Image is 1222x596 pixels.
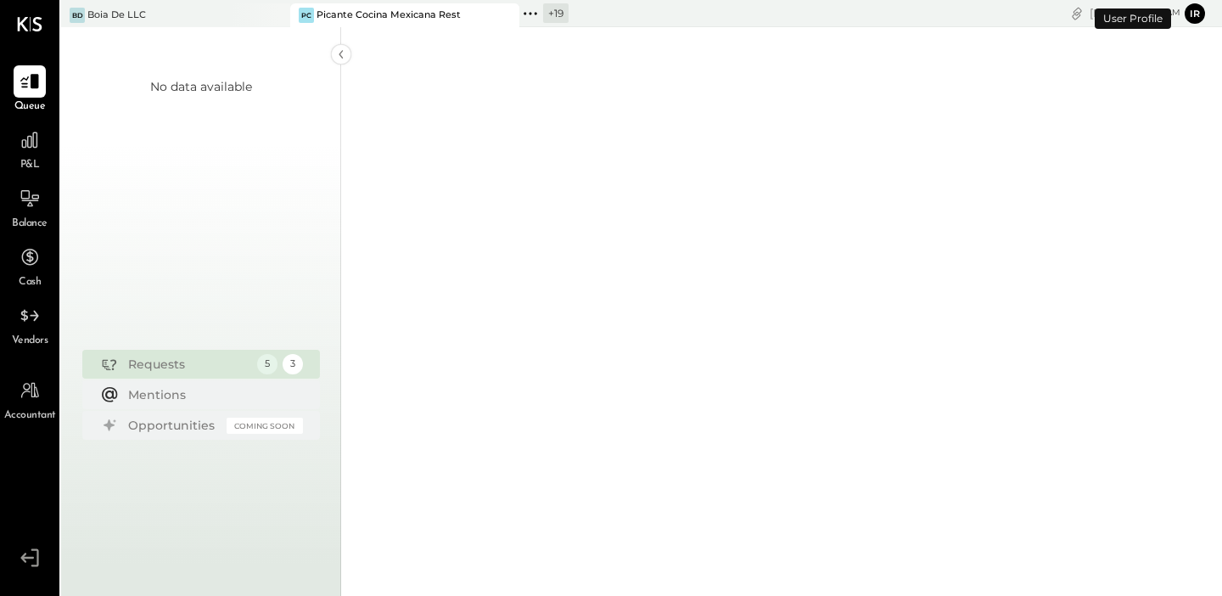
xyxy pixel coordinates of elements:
[4,408,56,424] span: Accountant
[1095,8,1171,29] div: User Profile
[1185,3,1205,24] button: Ir
[20,158,40,173] span: P&L
[150,78,252,95] div: No data available
[1166,7,1180,19] span: am
[128,417,218,434] div: Opportunities
[227,418,303,434] div: Coming Soon
[543,3,569,23] div: + 19
[12,334,48,349] span: Vendors
[299,8,314,23] div: PC
[1,374,59,424] a: Accountant
[1,183,59,232] a: Balance
[1,241,59,290] a: Cash
[128,386,294,403] div: Mentions
[1,300,59,349] a: Vendors
[1068,4,1085,22] div: copy link
[317,8,461,22] div: Picante Cocina Mexicana Rest
[12,216,48,232] span: Balance
[128,356,249,373] div: Requests
[87,8,146,22] div: Boia De LLC
[14,99,46,115] span: Queue
[19,275,41,290] span: Cash
[1130,5,1163,21] span: 10 : 35
[257,354,277,374] div: 5
[70,8,85,23] div: BD
[1,124,59,173] a: P&L
[1090,5,1180,21] div: [DATE]
[1,65,59,115] a: Queue
[283,354,303,374] div: 3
